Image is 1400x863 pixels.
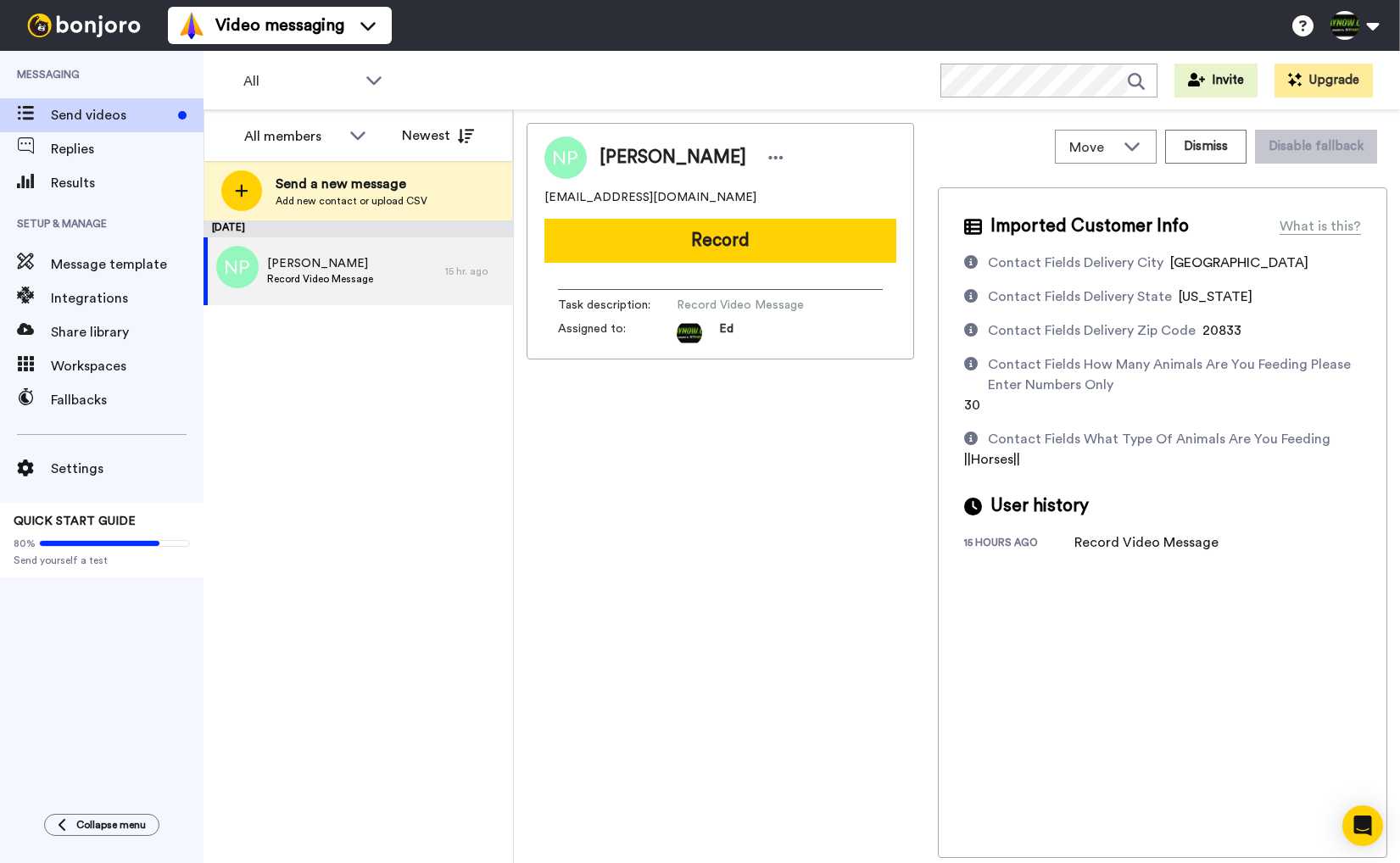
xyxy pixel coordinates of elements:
span: Imported Customer Info [990,214,1189,239]
span: Message template [51,254,204,275]
span: All [243,71,357,92]
img: 742c10c2-863d-44a6-bb7f-2f63d183e98e-1754845324.jpg [677,320,702,346]
span: [PERSON_NAME] [600,145,746,170]
div: Contact Fields Delivery State [988,287,1172,307]
button: Dismiss [1165,130,1247,164]
span: Send yourself a test [14,554,190,567]
span: [GEOGRAPHIC_DATA] [1170,256,1308,270]
span: Add new contact or upload CSV [276,194,427,208]
div: [DATE] [204,220,513,237]
span: Move [1069,137,1115,158]
div: What is this? [1280,216,1361,237]
div: 15 hours ago [964,536,1074,553]
span: User history [990,493,1089,519]
div: Contact Fields Delivery Zip Code [988,320,1196,341]
img: np.png [216,246,259,288]
span: Settings [51,459,204,479]
span: Record Video Message [267,272,373,286]
img: bj-logo-header-white.svg [20,14,148,37]
span: Fallbacks [51,390,204,410]
span: Video messaging [215,14,344,37]
img: vm-color.svg [178,12,205,39]
button: Invite [1174,64,1258,97]
span: [EMAIL_ADDRESS][DOMAIN_NAME] [544,189,756,206]
span: 30 [964,398,980,412]
button: Upgrade [1275,64,1373,97]
button: Collapse menu [44,814,159,836]
span: Workspaces [51,356,204,376]
div: Contact Fields Delivery City [988,253,1163,273]
span: Assigned to: [558,320,677,346]
span: Results [51,173,204,193]
span: Send a new message [276,174,427,194]
span: [PERSON_NAME] [267,255,373,272]
span: Ed [719,320,733,346]
div: All members [244,126,341,147]
button: Disable fallback [1255,130,1377,164]
span: QUICK START GUIDE [14,515,136,527]
span: Send videos [51,105,171,125]
span: 80% [14,537,36,550]
span: Share library [51,322,204,342]
span: ||Horses|| [964,453,1020,466]
div: Contact Fields What Type Of Animals Are You Feeding [988,429,1330,449]
button: Newest [389,119,487,153]
span: [US_STATE] [1179,290,1252,303]
span: Integrations [51,288,204,309]
span: Task description : [558,297,677,314]
div: Record Video Message [1074,532,1219,553]
button: Record [544,219,896,263]
span: Replies [51,139,204,159]
div: Open Intercom Messenger [1342,805,1383,846]
div: 15 hr. ago [445,264,505,278]
span: 20833 [1202,324,1241,337]
span: Record Video Message [677,297,838,314]
span: Collapse menu [76,818,146,832]
img: Image of Nathan Panetta [544,136,587,179]
div: Contact Fields How Many Animals Are You Feeding Please Enter Numbers Only [988,354,1354,395]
